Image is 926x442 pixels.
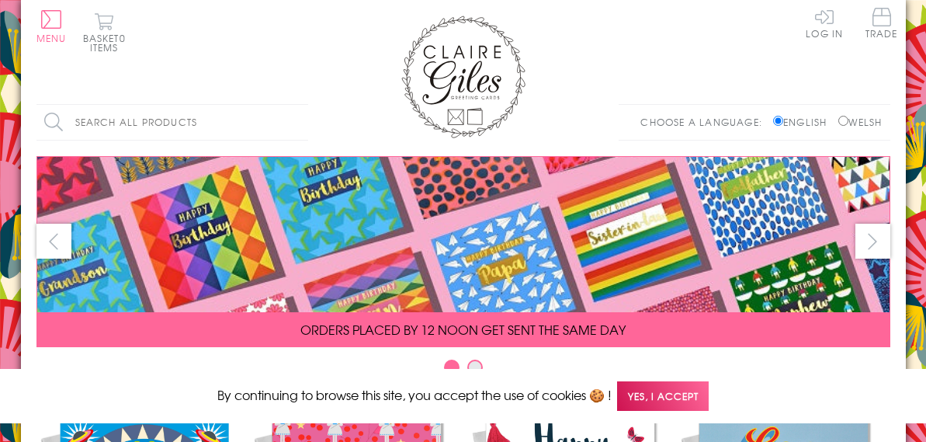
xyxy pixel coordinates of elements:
[806,8,843,38] a: Log In
[36,224,71,259] button: prev
[467,360,483,375] button: Carousel Page 2
[838,115,883,129] label: Welsh
[640,115,770,129] p: Choose a language:
[401,16,525,138] img: Claire Giles Greetings Cards
[838,116,848,126] input: Welsh
[36,359,890,383] div: Carousel Pagination
[36,10,67,43] button: Menu
[773,116,783,126] input: English
[36,105,308,140] input: Search all products
[865,8,898,41] a: Trade
[300,320,626,339] span: ORDERS PLACED BY 12 NOON GET SENT THE SAME DAY
[90,31,126,54] span: 0 items
[36,31,67,45] span: Menu
[773,115,834,129] label: English
[444,360,460,375] button: Carousel Page 1 (Current Slide)
[855,224,890,259] button: next
[83,12,126,52] button: Basket0 items
[293,105,308,140] input: Search
[865,8,898,38] span: Trade
[617,381,709,412] span: Yes, I accept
